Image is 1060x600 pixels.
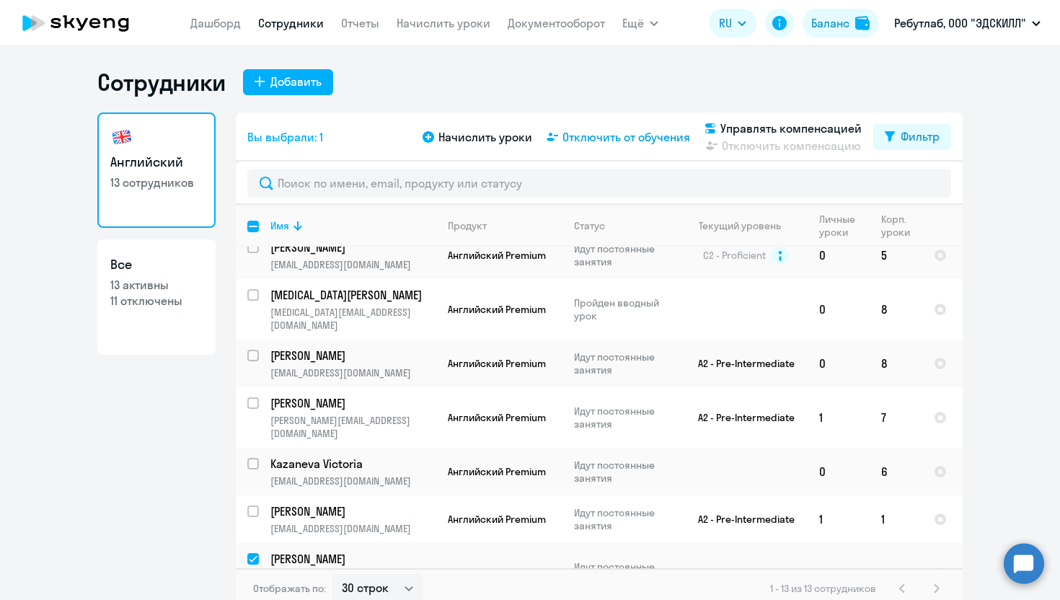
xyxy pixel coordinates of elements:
td: 0 [808,448,870,495]
p: Идут постоянные занятия [574,459,673,485]
p: 13 активны [110,277,203,293]
p: [PERSON_NAME] [270,503,433,519]
img: balance [855,16,870,30]
td: 7 [870,387,922,448]
p: 13 сотрудников [110,175,203,190]
div: Имя [270,219,436,232]
p: [EMAIL_ADDRESS][DOMAIN_NAME] [270,522,436,535]
div: Личные уроки [819,213,860,239]
span: Английский Premium [448,513,546,526]
a: [PERSON_NAME] [270,503,436,519]
h1: Сотрудники [97,68,226,97]
div: Текущий уровень [685,219,807,232]
div: Статус [574,219,673,232]
p: [PERSON_NAME] [270,239,433,255]
a: [PERSON_NAME] [270,395,436,411]
span: Английский Premium [448,567,546,580]
div: Личные уроки [819,213,869,239]
a: Все13 активны11 отключены [97,239,216,355]
span: Отключить от обучения [562,128,690,146]
span: Английский Premium [448,411,546,424]
a: [PERSON_NAME] [270,551,436,567]
a: [MEDICAL_DATA][PERSON_NAME] [270,287,436,303]
div: Баланс [811,14,849,32]
span: Ещё [622,14,644,32]
p: Идут постоянные занятия [574,350,673,376]
button: Добавить [243,69,333,95]
span: C2 - Proficient [703,249,766,262]
div: Фильтр [901,128,940,145]
td: 1 [808,387,870,448]
td: A2 - Pre-Intermediate [673,340,808,387]
span: Вы выбрали: 1 [247,128,323,146]
span: 1 - 13 из 13 сотрудников [770,582,876,595]
p: Kazaneva Victoria [270,456,433,472]
a: Английский13 сотрудников [97,112,216,228]
span: Отображать по: [253,582,326,595]
div: Статус [574,219,605,232]
td: A2 - Pre-Intermediate [673,495,808,543]
button: Ребутлаб, ООО "ЭДСКИЛЛ" [887,6,1048,40]
p: [EMAIL_ADDRESS][DOMAIN_NAME] [270,366,436,379]
p: Ребутлаб, ООО "ЭДСКИЛЛ" [894,14,1026,32]
p: Пройден вводный урок [574,296,673,322]
p: Идут постоянные занятия [574,506,673,532]
p: [PERSON_NAME][EMAIL_ADDRESS][DOMAIN_NAME] [270,414,436,440]
h3: Английский [110,153,203,172]
p: [EMAIL_ADDRESS][DOMAIN_NAME] [270,475,436,487]
td: 0 [808,231,870,279]
a: Сотрудники [258,16,324,30]
p: Идут постоянные занятия [574,405,673,431]
a: [PERSON_NAME] [270,239,436,255]
button: RU [709,9,756,37]
span: Английский Premium [448,249,546,262]
div: Продукт [448,219,487,232]
span: Управлять компенсацией [720,120,862,137]
p: [PERSON_NAME] [270,551,433,567]
div: Добавить [270,73,322,90]
p: [MEDICAL_DATA][EMAIL_ADDRESS][DOMAIN_NAME] [270,306,436,332]
h3: Все [110,255,203,274]
td: 8 [870,279,922,340]
button: Балансbalance [803,9,878,37]
input: Поиск по имени, email, продукту или статусу [247,169,951,198]
button: Ещё [622,9,658,37]
a: Kazaneva Victoria [270,456,436,472]
p: 11 отключены [110,293,203,309]
a: Отчеты [341,16,379,30]
div: Корп. уроки [881,213,922,239]
button: Фильтр [873,124,951,150]
span: Английский Premium [448,357,546,370]
td: 0 [808,340,870,387]
a: [PERSON_NAME] [270,348,436,363]
td: 6 [870,448,922,495]
span: Начислить уроки [438,128,532,146]
td: 1 [808,495,870,543]
p: Идут постоянные занятия [574,560,673,586]
span: Английский Premium [448,303,546,316]
div: Корп. уроки [881,213,912,239]
div: Имя [270,219,289,232]
img: english [110,125,133,149]
p: Идут постоянные занятия [574,242,673,268]
a: Начислить уроки [397,16,490,30]
p: [PERSON_NAME] [270,348,433,363]
span: RU [719,14,732,32]
p: [PERSON_NAME] [270,395,433,411]
td: 8 [870,340,922,387]
a: Документооборот [508,16,605,30]
span: Английский Premium [448,465,546,478]
td: A2 - Pre-Intermediate [673,387,808,448]
td: 5 [870,231,922,279]
div: Текущий уровень [699,219,781,232]
td: 0 [808,279,870,340]
p: [MEDICAL_DATA][PERSON_NAME] [270,287,433,303]
div: Продукт [448,219,562,232]
td: 1 [870,495,922,543]
a: Дашборд [190,16,241,30]
p: [EMAIL_ADDRESS][DOMAIN_NAME] [270,258,436,271]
